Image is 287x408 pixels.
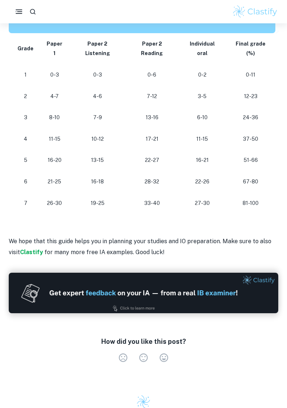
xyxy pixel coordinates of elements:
h6: How did you like this post? [101,337,186,347]
p: 3 [17,113,34,123]
p: 81-100 [232,198,270,208]
p: 27-30 [184,198,220,208]
p: 16-18 [75,177,119,187]
p: 0-3 [75,70,119,80]
p: 22-26 [184,177,220,187]
span: for many more free IA examples. Good luck! [44,249,165,256]
p: 7-9 [75,113,119,123]
img: Ad [9,273,278,313]
p: 26-30 [45,198,64,208]
strong: Paper 1 [47,41,62,57]
p: 12-23 [232,92,270,101]
strong: Paper 2 Listening [85,41,110,57]
p: We hope that this guide helps you in planning your studies and IO preparation. M [9,236,278,258]
p: 2 [17,92,34,101]
p: 4-7 [45,92,64,101]
p: 67-80 [232,177,270,187]
p: 37-50 [232,134,270,144]
p: 21-25 [45,177,64,187]
a: Clastify [20,249,43,256]
p: 4-6 [75,92,119,101]
p: 19-25 [75,198,119,208]
p: 22-27 [131,155,173,165]
p: 7-12 [131,92,173,101]
p: 11-15 [45,134,64,144]
p: 6-10 [184,113,220,123]
p: 6 [17,177,34,187]
strong: Final grade (%) [236,41,266,57]
p: 33-40 [131,198,173,208]
p: 11-15 [184,134,220,144]
p: 13-15 [75,155,119,165]
p: 13-16 [131,113,173,123]
p: 0-11 [232,70,270,80]
p: 28-32 [131,177,173,187]
strong: Individual oral [190,41,215,57]
p: 8-10 [45,113,64,123]
strong: Grade [17,46,34,51]
p: 0-2 [184,70,220,80]
p: 24-36 [232,113,270,123]
p: 1 [17,70,34,80]
p: 16-21 [184,155,220,165]
p: 16-20 [45,155,64,165]
p: 51-66 [232,155,270,165]
p: 3-5 [184,92,220,101]
p: 4 [17,134,34,144]
p: 0-3 [45,70,64,80]
p: 10-12 [75,134,119,144]
p: 0-6 [131,70,173,80]
strong: Points needed [118,16,169,25]
p: 7 [17,198,34,208]
strong: Paper 2 Reading [141,41,163,57]
p: 17-21 [131,134,173,144]
p: 5 [17,155,34,165]
img: Clastify logo [232,4,278,19]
